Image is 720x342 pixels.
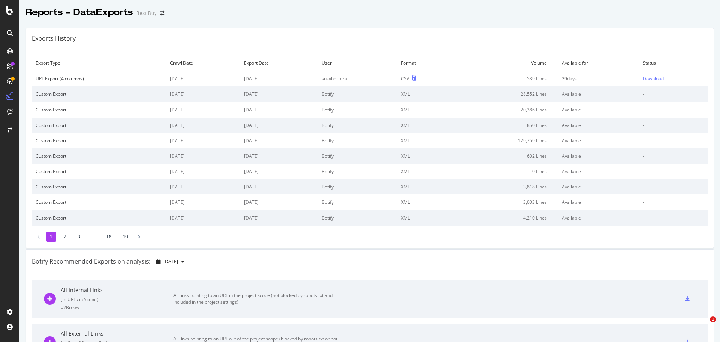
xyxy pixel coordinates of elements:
td: - [639,194,708,210]
div: Available [562,153,636,159]
button: [DATE] [153,256,187,268]
td: [DATE] [240,118,318,133]
li: 1 [46,232,56,242]
td: Available for [558,55,639,71]
div: Exports History [32,34,76,43]
td: [DATE] [240,86,318,102]
td: [DATE] [166,133,240,148]
td: [DATE] [166,71,240,87]
li: 2 [60,232,70,242]
div: ( to URLs in Scope ) [61,296,173,303]
div: All Internal Links [61,286,173,294]
td: Botify [318,118,397,133]
td: XML [397,194,452,210]
div: Custom Export [36,137,162,144]
div: csv-export [685,296,690,301]
td: Status [639,55,708,71]
td: 20,386 Lines [452,102,558,118]
li: 3 [74,232,84,242]
td: XML [397,210,452,226]
div: Custom Export [36,199,162,205]
div: Download [643,75,664,82]
td: XML [397,118,452,133]
td: XML [397,86,452,102]
div: Available [562,199,636,205]
td: [DATE] [240,194,318,210]
td: [DATE] [166,194,240,210]
li: ... [88,232,99,242]
td: [DATE] [240,210,318,226]
div: Custom Export [36,122,162,128]
td: Botify [318,102,397,118]
div: Available [562,122,636,128]
li: 18 [102,232,115,242]
span: 2025 Aug. 19th [163,258,178,265]
div: Botify Recommended Exports on analysis: [32,257,150,266]
div: All links pointing to an URL in the project scope (not blocked by robots.txt and included in the ... [173,292,342,306]
td: Crawl Date [166,55,240,71]
td: Botify [318,133,397,148]
td: [DATE] [240,71,318,87]
td: 28,552 Lines [452,86,558,102]
td: 3,003 Lines [452,194,558,210]
td: [DATE] [166,148,240,164]
div: Custom Export [36,153,162,159]
td: XML [397,164,452,179]
td: Export Date [240,55,318,71]
div: Custom Export [36,184,162,190]
td: 129,759 Lines [452,133,558,148]
td: - [639,179,708,194]
div: Available [562,184,636,190]
div: Reports - DataExports [25,6,133,19]
td: Botify [318,148,397,164]
td: 29 days [558,71,639,87]
td: Volume [452,55,558,71]
td: [DATE] [166,210,240,226]
div: Custom Export [36,107,162,113]
td: [DATE] [166,118,240,133]
div: Custom Export [36,168,162,175]
td: XML [397,102,452,118]
div: Available [562,107,636,113]
td: Botify [318,86,397,102]
div: URL Export (4 columns) [36,75,162,82]
div: Available [562,91,636,97]
span: 1 [710,316,716,322]
div: Best Buy [136,9,157,17]
a: Download [643,75,704,82]
td: Format [397,55,452,71]
td: - [639,148,708,164]
td: [DATE] [240,179,318,194]
td: [DATE] [166,179,240,194]
li: 19 [119,232,132,242]
td: Botify [318,164,397,179]
td: User [318,55,397,71]
iframe: Intercom live chat [694,316,712,334]
div: Available [562,168,636,175]
td: [DATE] [240,164,318,179]
td: Export Type [32,55,166,71]
div: Custom Export [36,215,162,221]
div: Custom Export [36,91,162,97]
td: 0 Lines [452,164,558,179]
td: susyherrera [318,71,397,87]
td: [DATE] [240,148,318,164]
div: All External Links [61,330,173,337]
td: Botify [318,179,397,194]
div: Available [562,137,636,144]
td: Botify [318,210,397,226]
div: Available [562,215,636,221]
td: [DATE] [166,102,240,118]
td: 4,210 Lines [452,210,558,226]
td: - [639,164,708,179]
td: - [639,118,708,133]
td: [DATE] [166,164,240,179]
td: 3,818 Lines [452,179,558,194]
td: - [639,210,708,226]
td: - [639,102,708,118]
td: 602 Lines [452,148,558,164]
div: = 2B rows [61,304,173,311]
td: 850 Lines [452,118,558,133]
td: - [639,133,708,148]
td: [DATE] [166,86,240,102]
